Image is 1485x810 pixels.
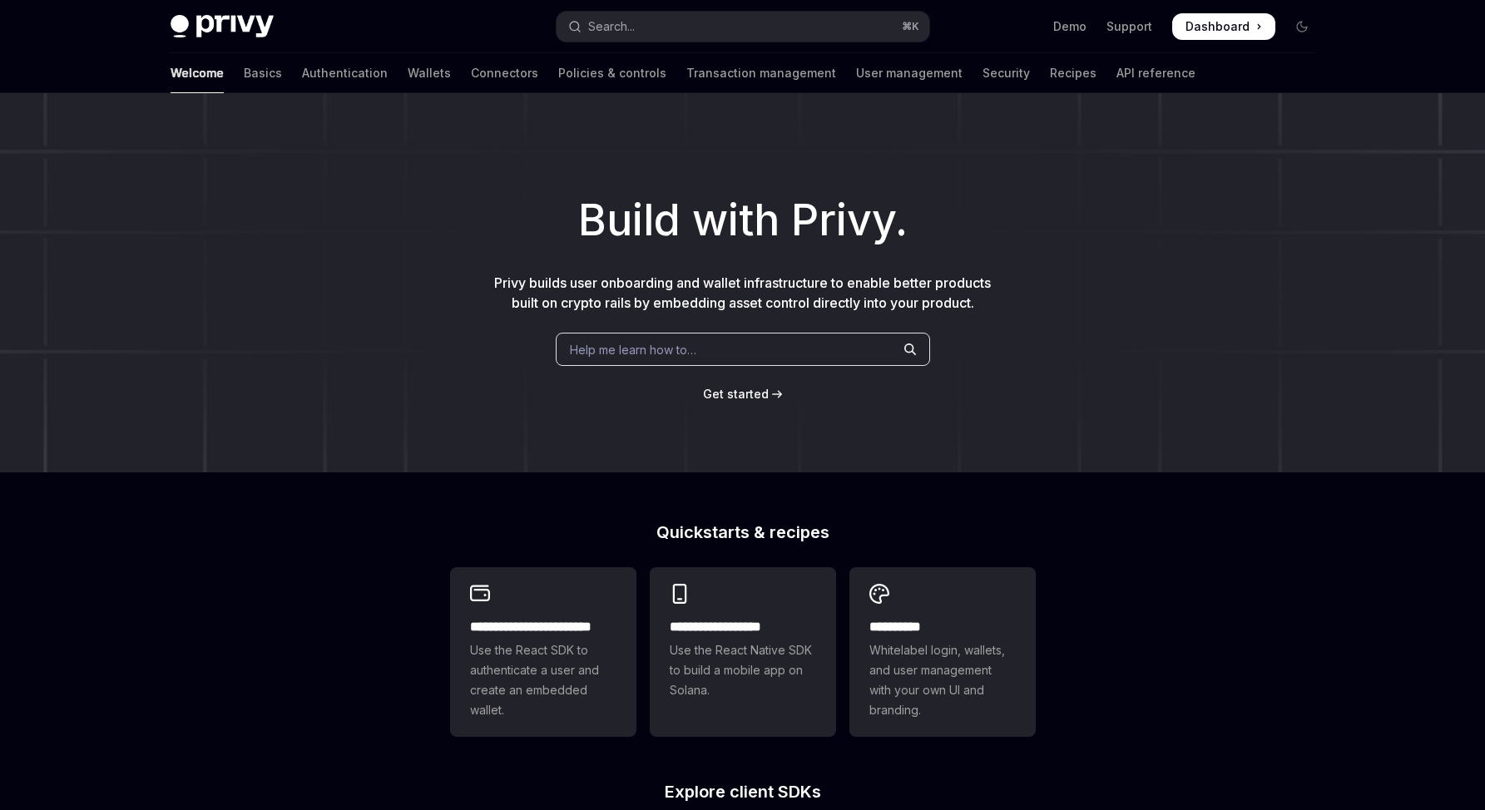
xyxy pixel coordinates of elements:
span: Whitelabel login, wallets, and user management with your own UI and branding. [869,640,1016,720]
img: dark logo [171,15,274,38]
span: Use the React SDK to authenticate a user and create an embedded wallet. [470,640,616,720]
h2: Explore client SDKs [450,783,1036,800]
a: Authentication [302,53,388,93]
a: Connectors [471,53,538,93]
span: Use the React Native SDK to build a mobile app on Solana. [670,640,816,700]
span: Privy builds user onboarding and wallet infrastructure to enable better products built on crypto ... [494,274,991,311]
a: Policies & controls [558,53,666,93]
div: Search... [588,17,635,37]
a: API reference [1116,53,1195,93]
span: ⌘ K [902,20,919,33]
a: Transaction management [686,53,836,93]
a: **** *****Whitelabel login, wallets, and user management with your own UI and branding. [849,567,1036,737]
button: Toggle dark mode [1289,13,1315,40]
a: Demo [1053,18,1087,35]
span: Help me learn how to… [570,341,696,358]
a: Support [1106,18,1152,35]
span: Dashboard [1186,18,1250,35]
a: Dashboard [1172,13,1275,40]
span: Get started [703,387,769,401]
button: Open search [557,12,929,42]
h2: Quickstarts & recipes [450,524,1036,541]
a: Welcome [171,53,224,93]
h1: Build with Privy. [27,188,1458,253]
a: User management [856,53,963,93]
a: Security [983,53,1030,93]
a: Wallets [408,53,451,93]
a: Get started [703,386,769,403]
a: **** **** **** ***Use the React Native SDK to build a mobile app on Solana. [650,567,836,737]
a: Basics [244,53,282,93]
a: Recipes [1050,53,1096,93]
